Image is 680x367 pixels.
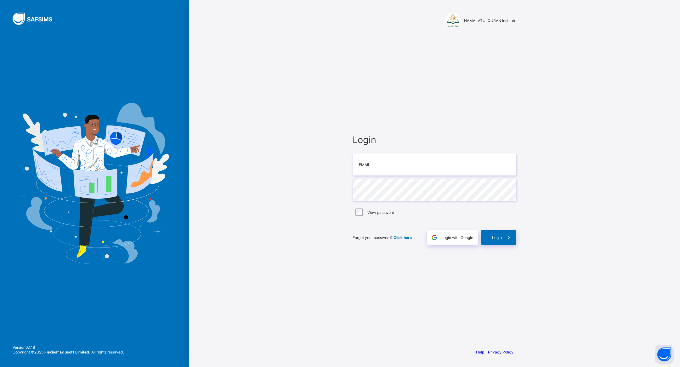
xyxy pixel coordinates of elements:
span: Login with Google [441,235,473,240]
a: Privacy Policy [488,350,513,354]
span: Login [353,134,516,145]
label: View password [367,210,394,215]
a: Help [476,350,484,354]
img: SAFSIMS Logo [13,13,60,25]
img: Hero Image [20,103,169,264]
strong: Flexisaf Edusoft Limited. [44,350,90,354]
span: Login [492,235,502,240]
img: google.396cfc9801f0270233282035f929180a.svg [431,234,438,241]
span: HAMALATULQURAN Institute [464,18,516,23]
span: Version 0.1.19 [13,345,124,350]
span: Copyright © 2025 All rights reserved. [13,350,124,354]
span: Forgot your password? [353,235,412,240]
button: Open asap [655,345,674,364]
a: Click here [394,235,412,240]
